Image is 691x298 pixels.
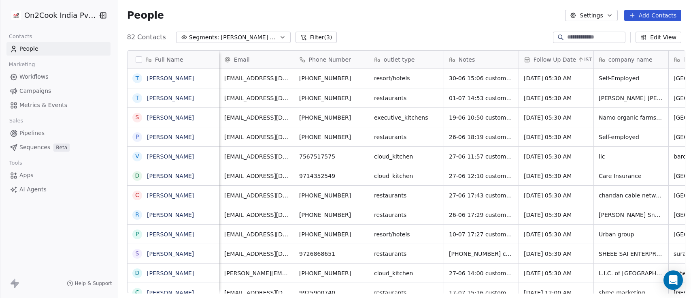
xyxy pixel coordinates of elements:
[444,51,519,68] div: Notes
[135,152,139,161] div: V
[449,74,514,82] span: 30-06 15:06 customer is planning for a commercial kitchen told me to share brochure and videos
[19,87,51,95] span: Campaigns
[299,114,364,122] span: [PHONE_NUMBER]
[10,9,93,22] button: On2Cook India Pvt. Ltd.
[67,280,112,287] a: Help & Support
[524,114,589,122] span: [DATE] 05:30 AM
[234,56,250,64] span: Email
[384,56,415,64] span: outlet type
[136,230,139,238] div: P
[299,94,364,102] span: [PHONE_NUMBER]
[135,191,139,199] div: C
[524,269,589,277] span: [DATE] 05:30 AM
[584,56,592,63] span: IST
[6,42,111,56] a: People
[189,33,219,42] span: Segments:
[599,250,663,258] span: SHEEE SAI ENTERPRISE
[299,74,364,82] span: [PHONE_NUMBER]
[147,251,194,257] a: [PERSON_NAME]
[449,269,514,277] span: 27-06 14:00 customer is saying he will connect me back when he is free for demo currently he is b...
[299,191,364,199] span: [PHONE_NUMBER]
[565,10,617,21] button: Settings
[224,94,289,102] span: [EMAIL_ADDRESS][DOMAIN_NAME]
[19,185,47,194] span: AI Agents
[6,70,111,84] a: Workflows
[6,99,111,112] a: Metrics & Events
[524,74,589,82] span: [DATE] 05:30 AM
[147,134,194,140] a: [PERSON_NAME]
[11,11,21,20] img: on2cook%20logo-04%20copy.jpg
[135,210,139,219] div: R
[299,230,364,238] span: [PHONE_NUMBER]
[219,51,294,68] div: Email
[127,32,166,42] span: 82 Contacts
[224,230,289,238] span: [EMAIL_ADDRESS][DOMAIN_NAME]
[128,51,219,68] div: Full Name
[599,74,663,82] span: Self-Employed
[374,133,439,141] span: restaurants
[374,250,439,258] span: restaurants
[599,211,663,219] span: [PERSON_NAME] Snacks Corner, [PERSON_NAME]
[127,9,164,21] span: People
[449,211,514,219] span: 26-06 17:29 customer want to see the device physically have cafe told me to share brochure and de...
[369,51,444,68] div: outlet type
[299,269,364,277] span: [PHONE_NUMBER]
[5,30,36,43] span: Contacts
[294,51,369,68] div: Phone Number
[136,133,139,141] div: p
[636,32,681,43] button: Edit View
[524,289,589,297] span: [DATE] 12:00 AM
[147,289,194,296] a: [PERSON_NAME]
[135,269,139,277] div: D
[374,230,439,238] span: resort/hotels
[221,33,278,42] span: [PERSON_NAME] Follow Up
[147,231,194,238] a: [PERSON_NAME]
[224,172,289,180] span: [EMAIL_ADDRESS][DOMAIN_NAME]
[135,288,139,297] div: C
[19,73,49,81] span: Workflows
[374,269,439,277] span: cloud_kitchen
[299,172,364,180] span: 9714352549
[624,10,681,21] button: Add Contacts
[147,75,194,81] a: [PERSON_NAME]
[374,114,439,122] span: executive_kitchens
[299,211,364,219] span: [PHONE_NUMBER]
[6,115,27,127] span: Sales
[374,74,439,82] span: resort/hotels
[6,141,111,154] a: SequencesBeta
[224,114,289,122] span: [EMAIL_ADDRESS][DOMAIN_NAME]
[599,230,663,238] span: Urban group
[299,289,364,297] span: 9925900740
[449,230,514,238] span: 10-07 17:27 customer told me to share brochure and videos as he is travelling 01-07 14:47 custome...
[374,191,439,199] span: restaurants
[155,56,183,64] span: Full Name
[224,250,289,258] span: [EMAIL_ADDRESS][DOMAIN_NAME]
[524,230,589,238] span: [DATE] 05:30 AM
[599,133,663,141] span: Self-employed
[135,172,139,180] div: D
[147,212,194,218] a: [PERSON_NAME]
[296,32,337,43] button: Filter(3)
[6,157,26,169] span: Tools
[24,10,96,21] span: On2Cook India Pvt. Ltd.
[147,95,194,101] a: [PERSON_NAME]
[135,113,139,122] div: S
[594,51,668,68] div: company name
[374,152,439,161] span: cloud_kitchen
[53,144,70,152] span: Beta
[524,152,589,161] span: [DATE] 05:30 AM
[147,153,194,160] a: [PERSON_NAME]
[449,191,514,199] span: 27-06 17:43 customer told me to share brochure and videos 18-06 12:33 customer didnt pickup the c...
[663,270,683,290] div: Open Intercom Messenger
[224,133,289,141] span: [EMAIL_ADDRESS][DOMAIN_NAME]
[599,191,663,199] span: chandan cable network
[224,152,289,161] span: [EMAIL_ADDRESS][DOMAIN_NAME]
[135,249,139,258] div: S
[224,74,289,82] span: [EMAIL_ADDRESS][DOMAIN_NAME]
[147,114,194,121] a: [PERSON_NAME]
[524,211,589,219] span: [DATE] 05:30 AM
[136,94,139,102] div: T
[599,114,663,122] span: Namo organic farms pvt ltd.
[449,172,514,180] span: 27-06 12:10 customer has cloud kitchen told me to share brochure and details shared 18-06 12:41 c...
[6,169,111,182] a: Apps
